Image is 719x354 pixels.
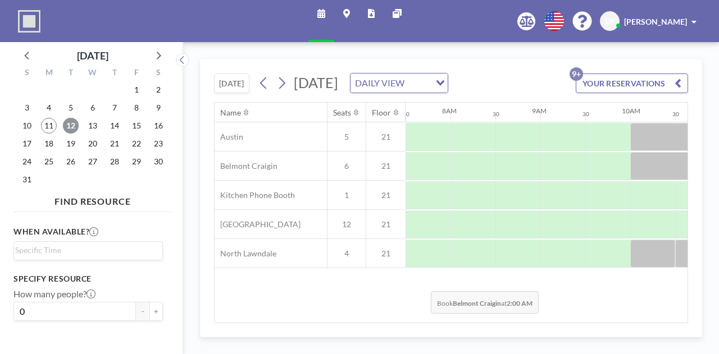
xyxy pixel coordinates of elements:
span: Thursday, August 14, 2025 [107,118,122,134]
span: Wednesday, August 13, 2025 [85,118,101,134]
img: organization-logo [18,10,40,33]
span: Saturday, August 2, 2025 [151,82,166,98]
span: Sunday, August 31, 2025 [19,172,35,187]
span: Austin [215,132,243,142]
h4: FIND RESOURCE [13,191,172,207]
div: 9AM [532,107,547,115]
span: Sunday, August 3, 2025 [19,100,35,116]
span: 21 [366,132,406,142]
span: Monday, August 11, 2025 [41,118,57,134]
span: Monday, August 18, 2025 [41,136,57,151]
div: Search for option [14,242,162,259]
span: Wednesday, August 6, 2025 [85,100,101,116]
span: 21 [366,161,406,171]
span: Thursday, August 7, 2025 [107,100,122,116]
span: Thursday, August 28, 2025 [107,154,122,169]
b: 2:00 AM [507,299,533,307]
div: T [60,66,82,81]
span: 1 [327,190,366,200]
span: Sunday, August 17, 2025 [19,136,35,151]
label: Floor [13,330,34,341]
div: 30 [493,111,499,118]
span: Tuesday, August 26, 2025 [63,154,79,169]
button: YOUR RESERVATIONS9+ [576,73,688,93]
span: [DATE] [294,74,338,91]
span: 21 [366,219,406,229]
input: Search for option [15,244,156,256]
span: 12 [327,219,366,229]
div: Name [220,108,241,118]
div: F [125,66,147,81]
div: 30 [583,111,589,118]
span: Wednesday, August 27, 2025 [85,154,101,169]
span: Sunday, August 10, 2025 [19,118,35,134]
span: Kitchen Phone Booth [215,190,295,200]
span: Friday, August 1, 2025 [129,82,144,98]
span: [PERSON_NAME] [624,17,687,26]
span: Tuesday, August 5, 2025 [63,100,79,116]
span: DAILY VIEW [353,76,407,90]
span: Friday, August 8, 2025 [129,100,144,116]
input: Search for option [408,76,429,90]
span: Tuesday, August 19, 2025 [63,136,79,151]
span: Belmont Craigin [215,161,277,171]
span: Wednesday, August 20, 2025 [85,136,101,151]
label: How many people? [13,288,95,300]
div: 8AM [442,107,457,115]
span: Saturday, August 16, 2025 [151,118,166,134]
span: [GEOGRAPHIC_DATA] [215,219,301,229]
h3: Specify resource [13,274,163,284]
span: Saturday, August 30, 2025 [151,154,166,169]
span: North Lawndale [215,249,276,259]
span: Friday, August 22, 2025 [129,136,144,151]
div: T [103,66,125,81]
span: Monday, August 4, 2025 [41,100,57,116]
button: + [149,302,163,321]
span: Saturday, August 9, 2025 [151,100,166,116]
div: W [82,66,104,81]
button: [DATE] [214,73,249,93]
div: 30 [672,111,679,118]
span: Friday, August 15, 2025 [129,118,144,134]
span: Sunday, August 24, 2025 [19,154,35,169]
div: 30 [403,111,409,118]
b: Belmont Craigin [453,299,501,307]
div: S [16,66,38,81]
span: Saturday, August 23, 2025 [151,136,166,151]
div: S [147,66,169,81]
span: Tuesday, August 12, 2025 [63,118,79,134]
div: 10AM [622,107,640,115]
div: [DATE] [77,48,108,63]
div: Search for option [351,73,448,93]
p: 9+ [570,67,583,81]
span: DY [605,16,615,26]
div: Seats [333,108,351,118]
span: 21 [366,249,406,259]
span: Thursday, August 21, 2025 [107,136,122,151]
span: 5 [327,132,366,142]
span: 6 [327,161,366,171]
div: Floor [372,108,391,118]
div: M [38,66,60,81]
button: - [136,302,149,321]
span: 4 [327,249,366,259]
span: 21 [366,190,406,200]
span: Monday, August 25, 2025 [41,154,57,169]
span: Friday, August 29, 2025 [129,154,144,169]
span: Book at [431,291,539,314]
